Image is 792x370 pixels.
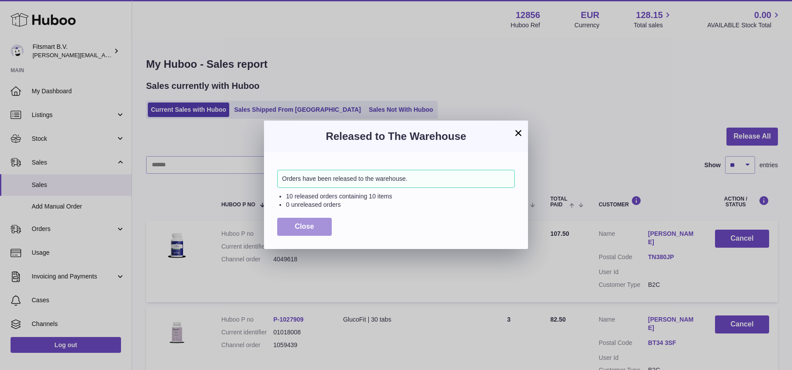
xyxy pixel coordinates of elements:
div: Orders have been released to the warehouse. [277,170,515,188]
button: × [513,128,524,138]
li: 0 unreleased orders [286,201,515,209]
button: Close [277,218,332,236]
li: 10 released orders containing 10 items [286,192,515,201]
h3: Released to The Warehouse [277,129,515,143]
span: Close [295,223,314,230]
